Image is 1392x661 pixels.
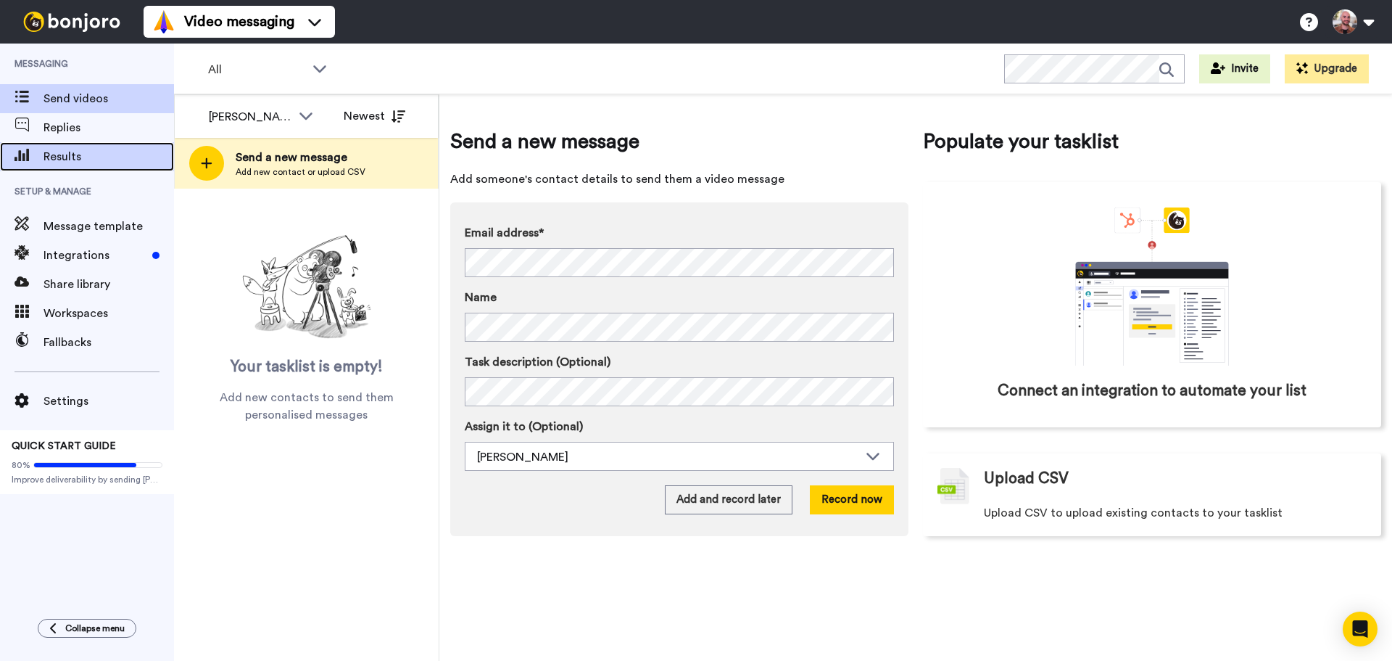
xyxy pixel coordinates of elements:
label: Email address* [465,224,894,242]
img: vm-color.svg [152,10,175,33]
button: Add and record later [665,485,792,514]
button: Record now [810,485,894,514]
div: [PERSON_NAME] [477,448,858,466]
div: animation [1043,208,1261,366]
span: Integrations [43,247,146,264]
div: Open Intercom Messenger [1343,612,1377,646]
span: Replies [43,119,174,136]
button: Collapse menu [38,619,136,638]
span: Add new contact or upload CSV [236,166,365,178]
span: Fallbacks [43,334,174,351]
span: Name [465,289,497,306]
span: Workspaces [43,305,174,322]
label: Assign it to (Optional) [465,418,894,435]
span: Settings [43,393,174,410]
span: Add someone's contact details to send them a video message [450,171,908,188]
img: ready-set-action.png [234,229,379,345]
div: [PERSON_NAME] [209,108,291,126]
span: Your tasklist is empty! [231,356,383,378]
span: Upload CSV to upload existing contacts to your tasklist [984,504,1283,522]
span: Improve deliverability by sending [PERSON_NAME]’s from your own email [12,474,162,485]
span: Collapse menu [65,623,125,634]
span: All [208,61,305,78]
button: Newest [333,102,416,131]
span: Send videos [43,90,174,107]
span: Upload CSV [984,468,1069,490]
span: Send a new message [450,127,908,156]
span: Populate your tasklist [923,127,1381,156]
span: Share library [43,276,174,293]
span: Add new contacts to send them personalised messages [196,389,417,424]
button: Invite [1199,54,1270,83]
span: 80% [12,459,30,471]
button: Upgrade [1285,54,1369,83]
span: Video messaging [184,12,294,32]
label: Task description (Optional) [465,353,894,371]
span: Connect an integration to automate your list [998,380,1306,402]
span: QUICK START GUIDE [12,441,116,451]
img: csv-grey.png [937,468,969,504]
span: Message template [43,218,174,235]
span: Results [43,148,174,165]
img: bj-logo-header-white.svg [17,12,126,32]
span: Send a new message [236,149,365,166]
